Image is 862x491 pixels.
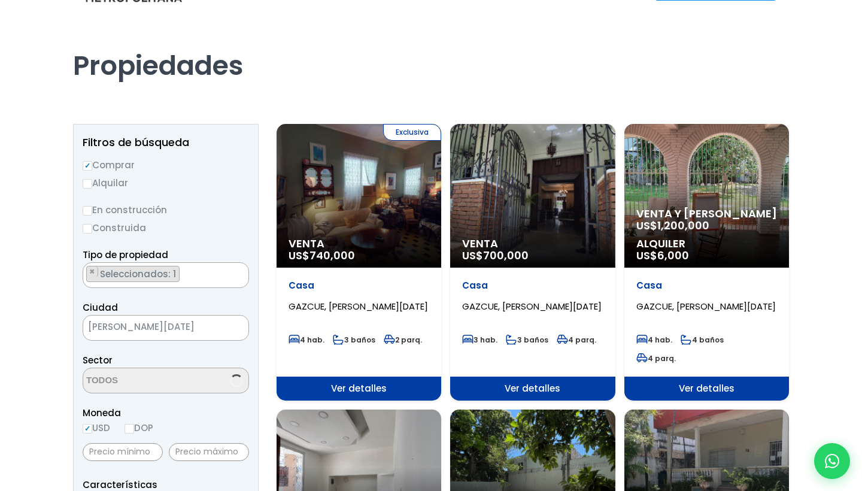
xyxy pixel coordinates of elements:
span: US$ [636,218,709,233]
input: DOP [125,424,134,434]
span: GAZCUE, [PERSON_NAME][DATE] [289,300,428,313]
input: En construcción [83,206,92,216]
label: En construcción [83,202,249,217]
span: 4 parq. [636,353,676,363]
button: Remove all items [235,266,242,278]
a: Venta US$700,000 Casa GAZCUE, [PERSON_NAME][DATE] 3 hab. 3 baños 4 parq. Ver detalles [450,124,615,401]
input: Alquilar [83,179,92,189]
span: Venta [462,238,603,250]
span: SANTO DOMINGO DE GUZMÁN [83,315,249,341]
label: DOP [125,420,153,435]
p: Casa [636,280,777,292]
input: Construida [83,224,92,234]
span: 4 parq. [557,335,596,345]
textarea: Search [83,368,199,394]
label: USD [83,420,110,435]
span: Sector [83,354,113,366]
span: Ver detalles [624,377,789,401]
span: Ciudad [83,301,118,314]
span: 2 parq. [384,335,422,345]
span: 700,000 [483,248,529,263]
span: 6,000 [657,248,689,263]
span: 3 baños [333,335,375,345]
span: × [236,266,242,277]
p: Casa [462,280,603,292]
h1: Propiedades [73,16,789,82]
input: Precio mínimo [83,443,163,461]
label: Alquilar [83,175,249,190]
span: US$ [636,248,689,263]
span: × [230,323,236,334]
span: Alquiler [636,238,777,250]
a: Venta y [PERSON_NAME] US$1,200,000 Alquiler US$6,000 Casa GAZCUE, [PERSON_NAME][DATE] 4 hab. 4 ba... [624,124,789,401]
span: Exclusiva [383,124,441,141]
span: SANTO DOMINGO DE GUZMÁN [83,319,218,335]
span: 4 baños [681,335,724,345]
button: Remove all items [218,319,236,338]
a: Exclusiva Venta US$740,000 Casa GAZCUE, [PERSON_NAME][DATE] 4 hab. 3 baños 2 parq. Ver detalles [277,124,441,401]
textarea: Search [83,263,90,289]
span: US$ [462,248,529,263]
span: Venta [289,238,429,250]
span: 3 baños [506,335,548,345]
span: × [89,266,95,277]
li: CASA [86,266,180,282]
span: Tipo de propiedad [83,248,168,261]
button: Remove item [87,266,98,277]
p: Casa [289,280,429,292]
span: 740,000 [309,248,355,263]
input: Comprar [83,161,92,171]
span: 4 hab. [636,335,672,345]
span: 4 hab. [289,335,324,345]
span: Ver detalles [450,377,615,401]
span: 1,200,000 [657,218,709,233]
input: USD [83,424,92,434]
label: Comprar [83,157,249,172]
span: GAZCUE, [PERSON_NAME][DATE] [636,300,776,313]
span: GAZCUE, [PERSON_NAME][DATE] [462,300,602,313]
span: Moneda [83,405,249,420]
span: Ver detalles [277,377,441,401]
span: Seleccionados: 1 [99,268,179,280]
span: US$ [289,248,355,263]
span: Venta y [PERSON_NAME] [636,208,777,220]
input: Precio máximo [169,443,249,461]
label: Construida [83,220,249,235]
span: 3 hab. [462,335,497,345]
h2: Filtros de búsqueda [83,137,249,148]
